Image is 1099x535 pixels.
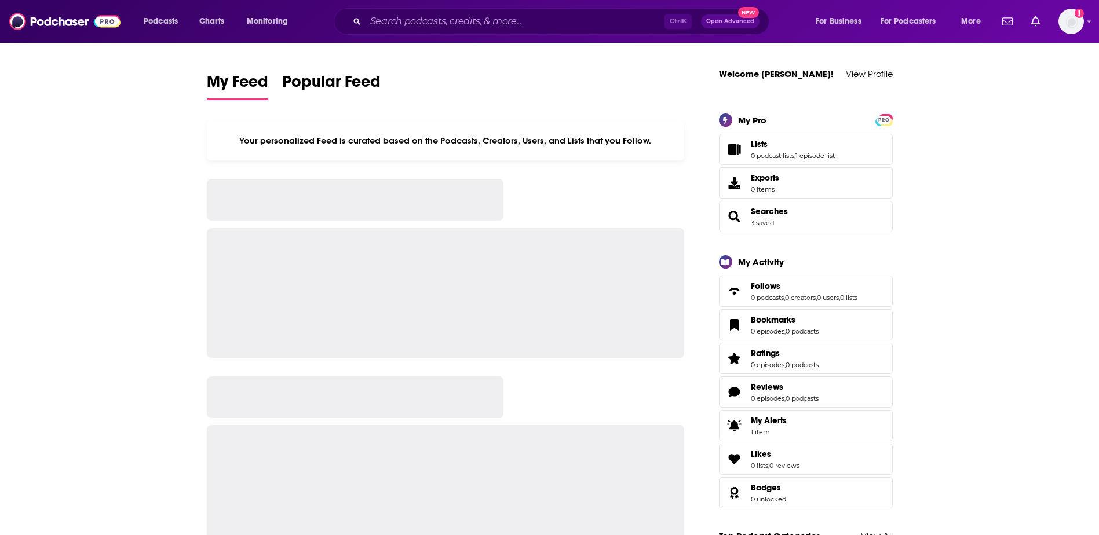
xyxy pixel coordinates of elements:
[751,449,771,459] span: Likes
[719,376,893,408] span: Reviews
[719,410,893,441] a: My Alerts
[877,116,891,124] span: PRO
[785,294,816,302] a: 0 creators
[719,134,893,165] span: Lists
[751,394,784,402] a: 0 episodes
[961,13,981,30] span: More
[719,477,893,508] span: Badges
[719,68,834,79] a: Welcome [PERSON_NAME]!
[751,281,857,291] a: Follows
[192,12,231,31] a: Charts
[751,415,787,426] span: My Alerts
[723,451,746,467] a: Likes
[784,394,786,402] span: ,
[751,185,779,193] span: 0 items
[719,444,893,475] span: Likes
[9,10,121,32] img: Podchaser - Follow, Share and Rate Podcasts
[723,384,746,400] a: Reviews
[751,428,787,436] span: 1 item
[1058,9,1084,34] button: Show profile menu
[786,327,819,335] a: 0 podcasts
[247,13,288,30] span: Monitoring
[751,294,784,302] a: 0 podcasts
[873,12,953,31] button: open menu
[366,12,664,31] input: Search podcasts, credits, & more...
[144,13,178,30] span: Podcasts
[751,327,784,335] a: 0 episodes
[751,219,774,227] a: 3 saved
[723,485,746,501] a: Badges
[1058,9,1084,34] img: User Profile
[794,152,795,160] span: ,
[1058,9,1084,34] span: Logged in as WE_Broadcast
[751,449,799,459] a: Likes
[723,417,746,434] span: My Alerts
[751,348,780,358] span: Ratings
[877,115,891,123] a: PRO
[751,281,780,291] span: Follows
[751,206,788,217] a: Searches
[751,173,779,183] span: Exports
[751,139,835,149] a: Lists
[1027,12,1045,31] a: Show notifications dropdown
[207,72,268,98] span: My Feed
[723,317,746,333] a: Bookmarks
[751,314,795,325] span: Bookmarks
[816,294,817,302] span: ,
[816,13,861,30] span: For Business
[282,72,381,98] span: Popular Feed
[998,12,1017,31] a: Show notifications dropdown
[751,461,768,470] a: 0 lists
[199,13,224,30] span: Charts
[786,361,819,369] a: 0 podcasts
[751,482,786,493] a: Badges
[839,294,840,302] span: ,
[701,14,760,28] button: Open AdvancedNew
[738,256,784,267] div: My Activity
[239,12,303,31] button: open menu
[723,283,746,299] a: Follows
[795,152,835,160] a: 1 episode list
[719,343,893,374] span: Ratings
[207,72,268,100] a: My Feed
[719,167,893,199] a: Exports
[282,72,381,100] a: Popular Feed
[723,208,746,225] a: Searches
[881,13,936,30] span: For Podcasters
[840,294,857,302] a: 0 lists
[1075,9,1084,18] svg: Add a profile image
[784,361,786,369] span: ,
[751,348,819,358] a: Ratings
[769,461,799,470] a: 0 reviews
[751,495,786,503] a: 0 unlocked
[953,12,995,31] button: open menu
[723,141,746,157] a: Lists
[345,8,780,35] div: Search podcasts, credits, & more...
[738,7,759,18] span: New
[723,350,746,367] a: Ratings
[751,382,783,392] span: Reviews
[706,19,754,24] span: Open Advanced
[207,121,685,160] div: Your personalized Feed is curated based on the Podcasts, Creators, Users, and Lists that you Follow.
[784,327,786,335] span: ,
[738,115,766,126] div: My Pro
[664,14,692,29] span: Ctrl K
[817,294,839,302] a: 0 users
[846,68,893,79] a: View Profile
[786,394,819,402] a: 0 podcasts
[751,382,819,392] a: Reviews
[751,482,781,493] span: Badges
[751,152,794,160] a: 0 podcast lists
[719,309,893,340] span: Bookmarks
[751,314,819,325] a: Bookmarks
[751,139,768,149] span: Lists
[784,294,785,302] span: ,
[768,461,769,470] span: ,
[719,201,893,232] span: Searches
[751,361,784,369] a: 0 episodes
[808,12,876,31] button: open menu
